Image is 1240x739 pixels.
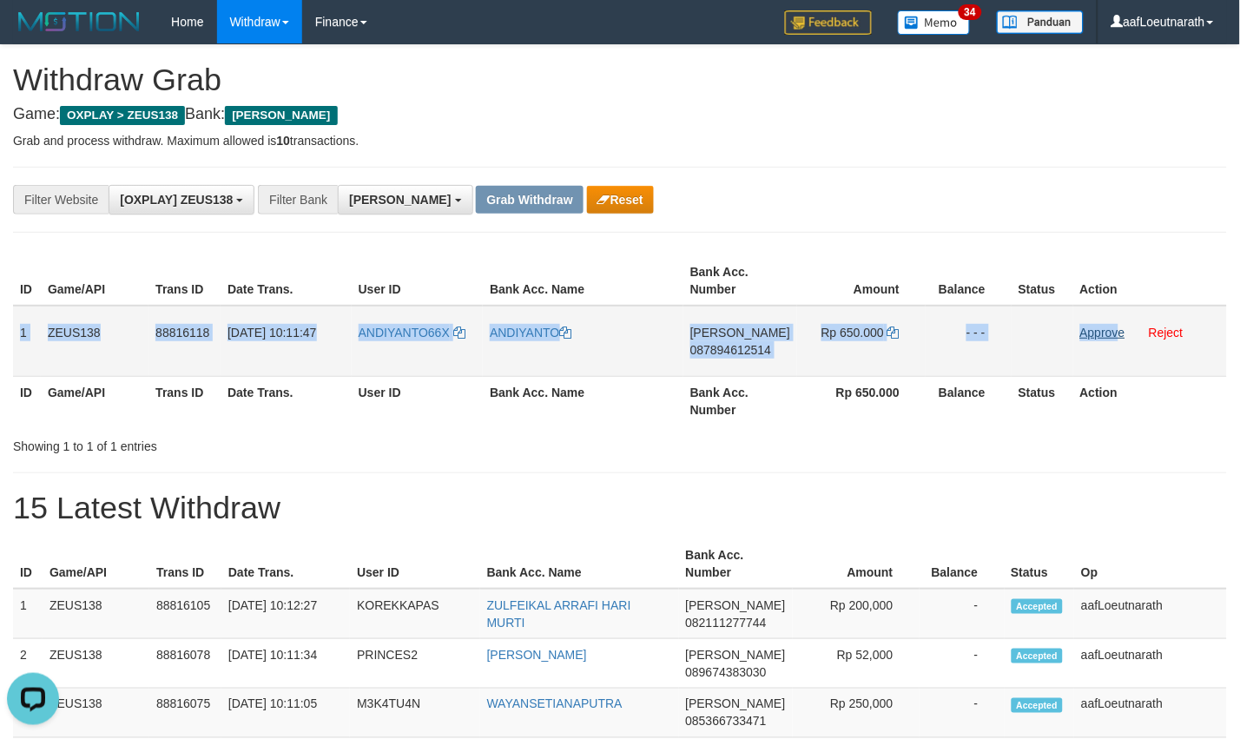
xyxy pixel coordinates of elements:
button: Grab Withdraw [476,186,583,214]
a: ANDIYANTO [490,326,571,340]
strong: 10 [276,134,290,148]
th: Bank Acc. Number [683,376,797,426]
td: ZEUS138 [43,589,149,639]
button: [OXPLAY] ZEUS138 [109,185,254,214]
td: - - - [926,306,1012,377]
th: Balance [926,256,1012,306]
h1: Withdraw Grab [13,63,1227,97]
span: [OXPLAY] ZEUS138 [120,193,233,207]
a: Approve [1080,326,1125,340]
a: [PERSON_NAME] [487,648,587,662]
span: Accepted [1012,649,1064,663]
td: 1 [13,589,43,639]
td: 88816105 [149,589,221,639]
div: Filter Website [13,185,109,214]
img: Feedback.jpg [785,10,872,35]
a: WAYANSETIANAPUTRA [487,697,623,711]
span: 88816118 [155,326,209,340]
span: [PERSON_NAME] [349,193,451,207]
th: Date Trans. [221,376,352,426]
span: OXPLAY > ZEUS138 [60,106,185,125]
span: Copy 087894612514 to clipboard [690,343,771,357]
a: Copy 650000 to clipboard [887,326,900,340]
button: [PERSON_NAME] [338,185,472,214]
td: 1 [13,306,41,377]
span: [DATE] 10:11:47 [228,326,316,340]
th: Bank Acc. Number [679,539,793,589]
td: ZEUS138 [43,689,149,738]
h1: 15 Latest Withdraw [13,491,1227,525]
span: [PERSON_NAME] [686,648,786,662]
th: Balance [920,539,1005,589]
td: aafLoeutnarath [1074,639,1227,689]
span: Copy 082111277744 to clipboard [686,616,767,630]
th: Status [1005,539,1075,589]
th: Bank Acc. Number [683,256,797,306]
a: ZULFEIKAL ARRAFI HARI MURTI [487,598,631,630]
h4: Game: Bank: [13,106,1227,123]
th: Action [1073,256,1227,306]
span: ANDIYANTO66X [359,326,450,340]
td: - [920,639,1005,689]
td: 2 [13,639,43,689]
th: User ID [352,376,483,426]
button: Open LiveChat chat widget [7,7,59,59]
th: Date Trans. [221,256,352,306]
th: Rp 650.000 [797,376,926,426]
span: [PERSON_NAME] [225,106,337,125]
th: Bank Acc. Name [480,539,679,589]
th: Game/API [41,376,148,426]
th: Status [1012,256,1073,306]
th: ID [13,539,43,589]
td: KOREKKAPAS [350,589,480,639]
div: Filter Bank [258,185,338,214]
td: PRINCES2 [350,639,480,689]
a: ANDIYANTO66X [359,326,465,340]
span: [PERSON_NAME] [686,598,786,612]
th: Date Trans. [221,539,350,589]
span: Copy 085366733471 to clipboard [686,715,767,729]
img: MOTION_logo.png [13,9,145,35]
th: Amount [793,539,920,589]
span: Accepted [1012,599,1064,614]
span: Rp 650.000 [821,326,884,340]
td: ZEUS138 [41,306,148,377]
td: - [920,689,1005,738]
div: Showing 1 to 1 of 1 entries [13,431,504,455]
p: Grab and process withdraw. Maximum allowed is transactions. [13,132,1227,149]
td: - [920,589,1005,639]
th: Trans ID [149,539,221,589]
td: 88816078 [149,639,221,689]
td: aafLoeutnarath [1074,589,1227,639]
td: Rp 52,000 [793,639,920,689]
th: ID [13,376,41,426]
td: [DATE] 10:12:27 [221,589,350,639]
th: Action [1073,376,1227,426]
span: [PERSON_NAME] [686,697,786,711]
td: [DATE] 10:11:05 [221,689,350,738]
td: 88816075 [149,689,221,738]
th: Status [1012,376,1073,426]
img: panduan.png [997,10,1084,34]
td: Rp 250,000 [793,689,920,738]
th: Trans ID [148,376,221,426]
span: 34 [959,4,982,20]
th: Game/API [43,539,149,589]
span: Accepted [1012,698,1064,713]
button: Reset [587,186,654,214]
th: Op [1074,539,1227,589]
th: ID [13,256,41,306]
td: M3K4TU4N [350,689,480,738]
td: Rp 200,000 [793,589,920,639]
th: Amount [797,256,926,306]
a: Reject [1149,326,1184,340]
td: aafLoeutnarath [1074,689,1227,738]
span: [PERSON_NAME] [690,326,790,340]
img: Button%20Memo.svg [898,10,971,35]
td: ZEUS138 [43,639,149,689]
th: User ID [352,256,483,306]
th: Trans ID [148,256,221,306]
td: [DATE] 10:11:34 [221,639,350,689]
th: Game/API [41,256,148,306]
th: Bank Acc. Name [483,376,683,426]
